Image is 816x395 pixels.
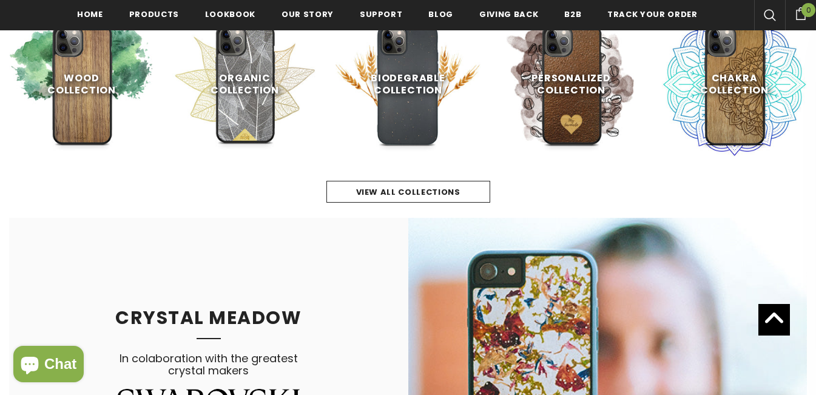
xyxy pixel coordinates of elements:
a: view all collections [326,181,490,203]
span: Giving back [479,8,538,20]
span: Products [129,8,179,20]
inbox-online-store-chat: Shopify online store chat [10,346,87,385]
span: Track your order [607,8,697,20]
a: 0 [785,5,816,20]
span: Our Story [282,8,334,20]
span: support [360,8,403,20]
span: B2B [564,8,581,20]
span: 0 [801,3,815,17]
span: view all collections [356,186,460,198]
span: Lookbook [205,8,255,20]
span: Blog [428,8,453,20]
span: Home [77,8,103,20]
span: CRYSTAL MEADOW [115,305,302,331]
